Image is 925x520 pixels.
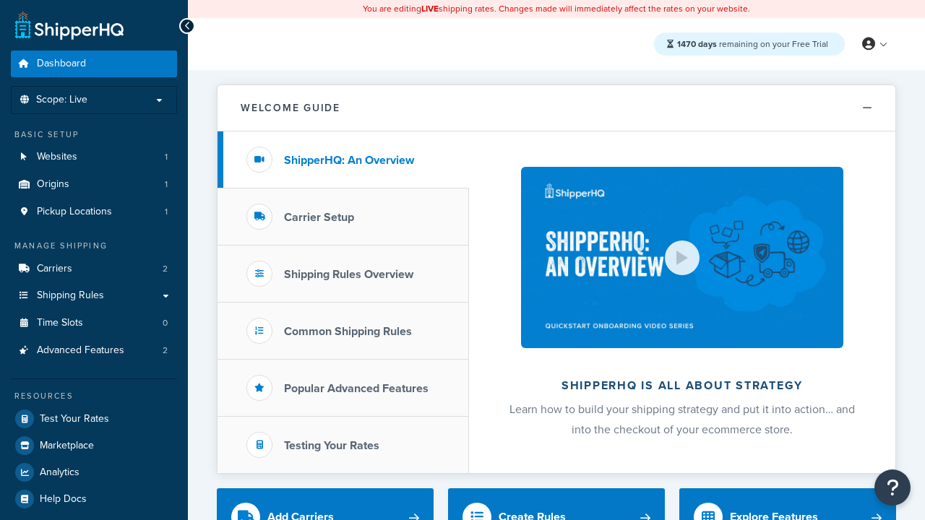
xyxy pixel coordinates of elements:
[40,440,94,452] span: Marketplace
[11,144,177,170] a: Websites1
[37,178,69,191] span: Origins
[11,171,177,198] a: Origins1
[11,199,177,225] a: Pickup Locations1
[874,469,911,506] button: Open Resource Center
[509,401,855,438] span: Learn how to build your shipping strategy and put it into action… and into the checkout of your e...
[677,38,828,51] span: remaining on your Free Trial
[163,317,168,329] span: 0
[40,467,79,479] span: Analytics
[11,390,177,402] div: Resources
[11,433,177,459] a: Marketplace
[507,379,857,392] h2: ShipperHQ is all about strategy
[37,290,104,302] span: Shipping Rules
[11,310,177,337] li: Time Slots
[11,282,177,309] a: Shipping Rules
[11,129,177,141] div: Basic Setup
[11,144,177,170] li: Websites
[37,344,124,357] span: Advanced Features
[284,268,413,281] h3: Shipping Rules Overview
[165,178,168,191] span: 1
[284,211,354,224] h3: Carrier Setup
[11,337,177,364] li: Advanced Features
[40,493,87,506] span: Help Docs
[11,406,177,432] a: Test Your Rates
[37,263,72,275] span: Carriers
[11,256,177,282] li: Carriers
[677,38,717,51] strong: 1470 days
[11,459,177,485] a: Analytics
[37,151,77,163] span: Websites
[421,2,439,15] b: LIVE
[11,199,177,225] li: Pickup Locations
[11,337,177,364] a: Advanced Features2
[284,382,429,395] h3: Popular Advanced Features
[11,240,177,252] div: Manage Shipping
[36,94,87,106] span: Scope: Live
[11,310,177,337] a: Time Slots0
[11,51,177,77] a: Dashboard
[165,206,168,218] span: 1
[11,256,177,282] a: Carriers2
[37,206,112,218] span: Pickup Locations
[241,103,340,113] h2: Welcome Guide
[11,486,177,512] a: Help Docs
[37,58,86,70] span: Dashboard
[40,413,109,425] span: Test Your Rates
[284,154,414,167] h3: ShipperHQ: An Overview
[284,439,379,452] h3: Testing Your Rates
[165,151,168,163] span: 1
[11,171,177,198] li: Origins
[284,325,412,338] h3: Common Shipping Rules
[521,167,843,348] img: ShipperHQ is all about strategy
[218,85,895,131] button: Welcome Guide
[37,317,83,329] span: Time Slots
[163,344,168,357] span: 2
[163,263,168,275] span: 2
